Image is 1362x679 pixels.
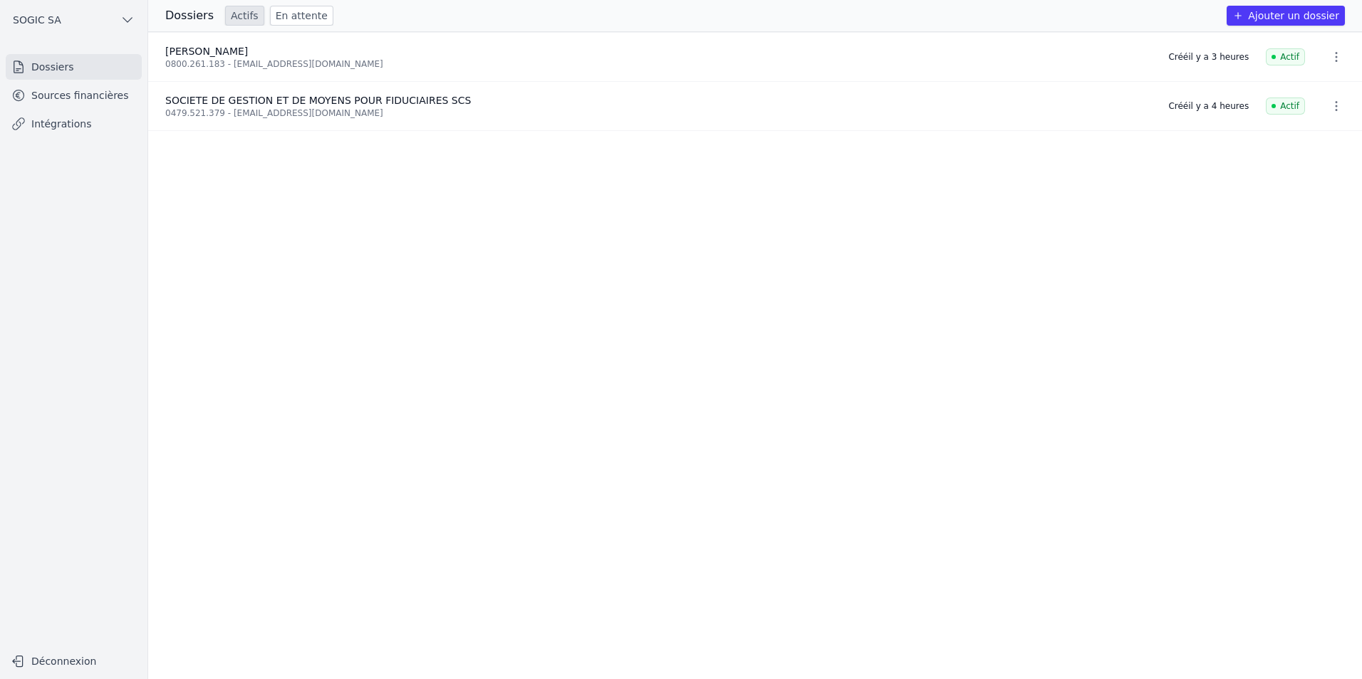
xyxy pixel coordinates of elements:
button: SOGIC SA [6,9,142,31]
a: En attente [270,6,333,26]
h3: Dossiers [165,7,214,24]
div: 0479.521.379 - [EMAIL_ADDRESS][DOMAIN_NAME] [165,107,1151,119]
button: Ajouter un dossier [1227,6,1345,26]
span: Actif [1266,48,1305,65]
span: [PERSON_NAME] [165,46,248,57]
a: Intégrations [6,111,142,137]
a: Actifs [225,6,264,26]
span: SOCIETE DE GESTION ET DE MOYENS POUR FIDUCIAIRES SCS [165,95,471,106]
div: Créé il y a 3 heures [1168,51,1249,63]
a: Dossiers [6,54,142,80]
div: Créé il y a 4 heures [1168,100,1249,112]
span: Actif [1266,98,1305,115]
a: Sources financières [6,83,142,108]
span: SOGIC SA [13,13,61,27]
button: Déconnexion [6,650,142,673]
div: 0800.261.183 - [EMAIL_ADDRESS][DOMAIN_NAME] [165,58,1151,70]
